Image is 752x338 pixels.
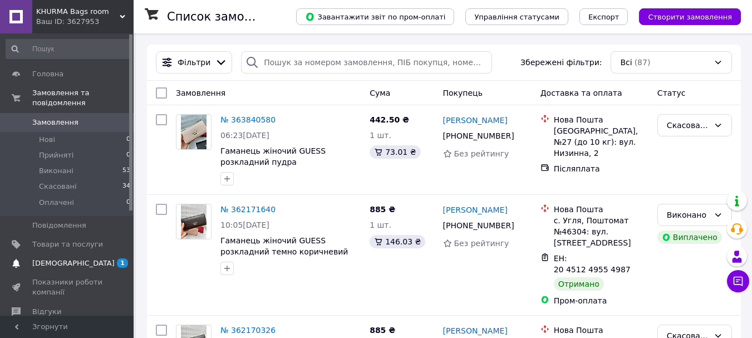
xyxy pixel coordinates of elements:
a: Фото товару [176,114,212,150]
span: Без рейтингу [454,239,509,248]
div: Нова Пошта [554,204,648,215]
span: Товари та послуги [32,239,103,249]
span: Показники роботи компанії [32,277,103,297]
span: Головна [32,69,63,79]
span: Управління статусами [474,13,559,21]
button: Експорт [579,8,628,25]
div: 146.03 ₴ [370,235,425,248]
span: 0 [126,198,130,208]
div: Виконано [667,209,709,221]
span: Прийняті [39,150,73,160]
span: Оплачені [39,198,74,208]
div: Виплачено [657,231,722,244]
div: [PHONE_NUMBER] [441,218,517,233]
span: 10:05[DATE] [220,221,269,229]
a: Створити замовлення [628,12,741,21]
a: [PERSON_NAME] [443,115,508,126]
div: Пром-оплата [554,295,648,306]
span: Виконані [39,166,73,176]
div: Ваш ID: 3627953 [36,17,134,27]
img: Фото товару [181,115,207,149]
span: Замовлення та повідомлення [32,88,134,108]
span: 1 [117,258,128,268]
div: с. Угля, Поштомат №46304: вул. [STREET_ADDRESS] [554,215,648,248]
a: Гаманець жіночий GUESS розкладний пудра [220,146,326,166]
span: Нові [39,135,55,145]
a: Фото товару [176,204,212,239]
span: Створити замовлення [648,13,732,21]
span: 1 шт. [370,131,391,140]
span: 442.50 ₴ [370,115,409,124]
button: Завантажити звіт по пром-оплаті [296,8,454,25]
span: Всі [620,57,632,68]
button: Чат з покупцем [727,270,749,292]
a: № 362170326 [220,326,276,335]
span: Cума [370,89,390,97]
a: [PERSON_NAME] [443,204,508,215]
span: Відгуки [32,307,61,317]
span: [DEMOGRAPHIC_DATA] [32,258,115,268]
span: 1 шт. [370,221,391,229]
a: [PERSON_NAME] [443,325,508,336]
span: Доставка та оплата [540,89,622,97]
span: 0 [126,135,130,145]
span: Статус [657,89,686,97]
span: Замовлення [32,117,78,128]
div: Скасовано [667,119,709,131]
span: Збережені фільтри: [520,57,602,68]
div: Отримано [554,277,604,291]
div: Нова Пошта [554,114,648,125]
span: 06:23[DATE] [220,131,269,140]
h1: Список замовлень [167,10,280,23]
span: 34 [122,182,130,192]
span: Завантажити звіт по пром-оплаті [305,12,445,22]
span: Покупець [443,89,483,97]
span: Фільтри [178,57,210,68]
span: 53 [122,166,130,176]
a: № 363840580 [220,115,276,124]
input: Пошук за номером замовлення, ПІБ покупця, номером телефону, Email, номером накладної [241,51,492,74]
button: Створити замовлення [639,8,741,25]
input: Пошук [6,39,131,59]
div: [PHONE_NUMBER] [441,128,517,144]
button: Управління статусами [465,8,568,25]
span: Експорт [588,13,620,21]
span: ЕН: 20 4512 4955 4987 [554,254,631,274]
span: KHURMA Bags room [36,7,120,17]
div: [GEOGRAPHIC_DATA], №27 (до 10 кг): вул. Низинна, 2 [554,125,648,159]
div: Нова Пошта [554,325,648,336]
div: Післяплата [554,163,648,174]
span: 885 ₴ [370,326,395,335]
span: Повідомлення [32,221,86,231]
a: № 362171640 [220,205,276,214]
span: Скасовані [39,182,77,192]
img: Фото товару [181,204,207,239]
span: Замовлення [176,89,225,97]
div: 73.01 ₴ [370,145,420,159]
span: Без рейтингу [454,149,509,158]
a: Гаманець жіночий GUESS розкладний темно коричневий [220,236,348,256]
span: 885 ₴ [370,205,395,214]
span: (87) [635,58,651,67]
span: 0 [126,150,130,160]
